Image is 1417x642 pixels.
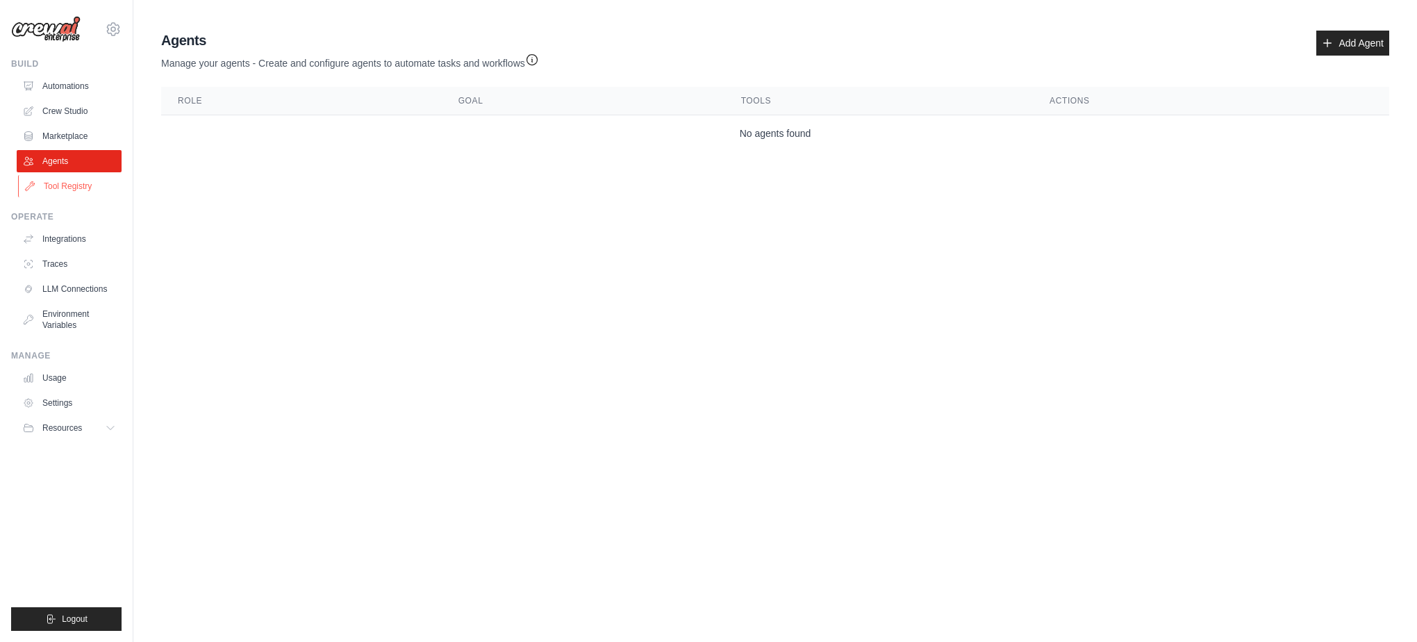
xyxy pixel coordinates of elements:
[11,211,122,222] div: Operate
[1316,31,1389,56] a: Add Agent
[17,100,122,122] a: Crew Studio
[1033,87,1389,115] th: Actions
[161,115,1389,152] td: No agents found
[18,175,123,197] a: Tool Registry
[17,150,122,172] a: Agents
[11,607,122,631] button: Logout
[17,367,122,389] a: Usage
[62,614,88,625] span: Logout
[17,125,122,147] a: Marketplace
[442,87,724,115] th: Goal
[724,87,1033,115] th: Tools
[11,350,122,361] div: Manage
[11,58,122,69] div: Build
[42,422,82,434] span: Resources
[17,417,122,439] button: Resources
[17,253,122,275] a: Traces
[11,16,81,42] img: Logo
[161,50,539,70] p: Manage your agents - Create and configure agents to automate tasks and workflows
[17,303,122,336] a: Environment Variables
[17,278,122,300] a: LLM Connections
[17,228,122,250] a: Integrations
[17,75,122,97] a: Automations
[161,31,539,50] h2: Agents
[17,392,122,414] a: Settings
[161,87,442,115] th: Role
